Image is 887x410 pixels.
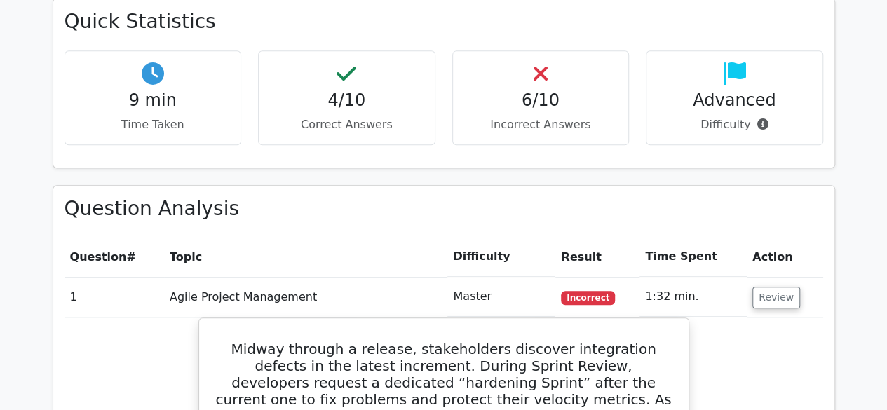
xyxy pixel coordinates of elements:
[447,277,555,317] td: Master
[70,250,127,264] span: Question
[658,90,811,111] h4: Advanced
[752,287,800,308] button: Review
[270,90,424,111] h4: 4/10
[65,237,164,277] th: #
[270,116,424,133] p: Correct Answers
[464,90,618,111] h4: 6/10
[747,237,822,277] th: Action
[65,197,823,221] h3: Question Analysis
[164,237,447,277] th: Topic
[639,237,747,277] th: Time Spent
[65,10,823,34] h3: Quick Statistics
[76,90,230,111] h4: 9 min
[164,277,447,317] td: Agile Project Management
[639,277,747,317] td: 1:32 min.
[561,291,615,305] span: Incorrect
[555,237,639,277] th: Result
[464,116,618,133] p: Incorrect Answers
[658,116,811,133] p: Difficulty
[65,277,164,317] td: 1
[76,116,230,133] p: Time Taken
[447,237,555,277] th: Difficulty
